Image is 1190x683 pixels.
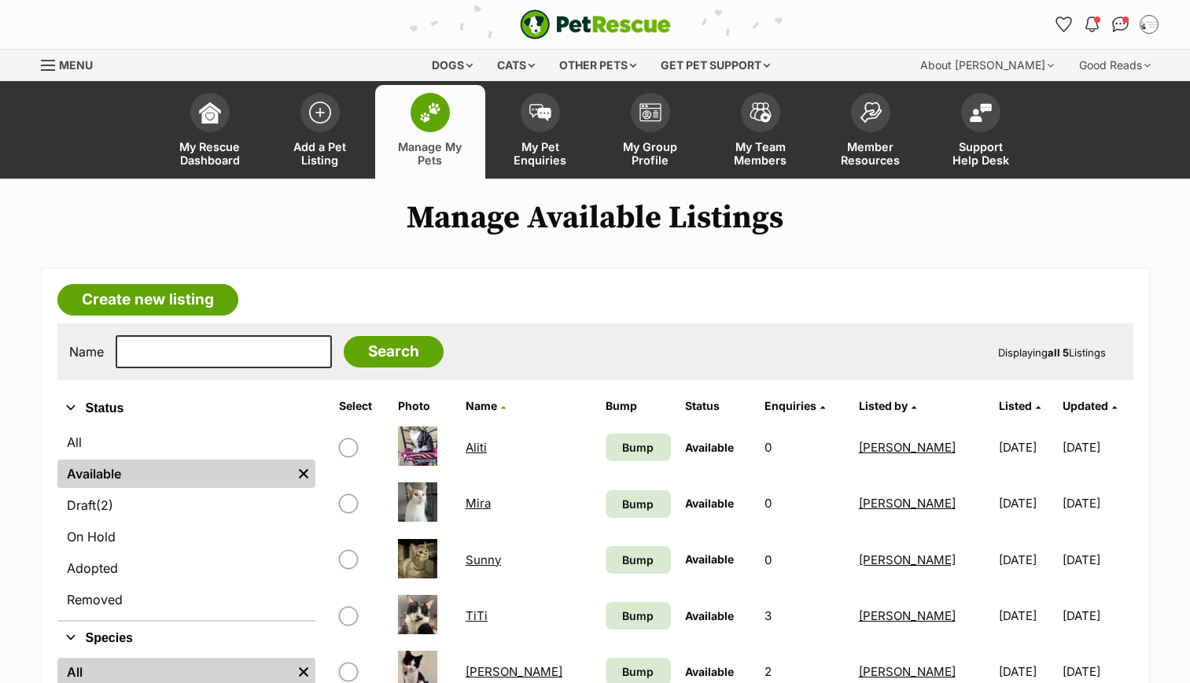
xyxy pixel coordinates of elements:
a: PetRescue [520,9,671,39]
span: My Group Profile [615,140,686,167]
th: Status [679,393,757,419]
td: [DATE] [993,476,1061,530]
a: Bump [606,434,671,461]
img: logo-e224e6f780fb5917bec1dbf3a21bbac754714ae5b6737aabdf751b685950b380.svg [520,9,671,39]
td: [DATE] [1063,533,1131,587]
span: Available [685,665,734,678]
a: Draft [57,491,315,519]
a: Favourites [1052,12,1077,37]
td: [DATE] [1063,420,1131,474]
span: Bump [622,439,654,456]
div: Other pets [548,50,647,81]
div: About [PERSON_NAME] [909,50,1065,81]
div: Dogs [421,50,484,81]
a: Bump [606,602,671,629]
a: Create new listing [57,284,238,316]
span: translation missing: en.admin.listings.index.attributes.enquiries [764,399,816,412]
a: Name [466,399,506,412]
span: Available [685,497,734,510]
img: notifications-46538b983faf8c2785f20acdc204bb7945ddae34d4c08c2a6579f10ce5e182be.svg [1085,17,1098,32]
strong: all 5 [1048,346,1069,359]
div: Status [57,425,315,620]
span: Available [685,552,734,566]
button: Status [57,398,315,419]
span: Updated [1063,399,1108,412]
a: Member Resources [816,85,926,179]
button: My account [1137,12,1162,37]
a: Add a Pet Listing [265,85,375,179]
td: [DATE] [993,589,1061,643]
span: Bump [622,552,654,568]
a: [PERSON_NAME] [859,496,956,511]
a: My Group Profile [595,85,706,179]
a: Adopted [57,554,315,582]
th: Bump [599,393,677,419]
th: Select [333,393,390,419]
a: My Rescue Dashboard [155,85,265,179]
a: Removed [57,585,315,614]
span: Manage My Pets [395,140,466,167]
a: [PERSON_NAME] [859,440,956,455]
span: Available [685,609,734,622]
img: manage-my-pets-icon-02211641906a0b7f246fdf0571729dbe1e7629f14944591b6c1af311fb30b64b.svg [419,102,441,123]
td: [DATE] [1063,589,1131,643]
a: My Pet Enquiries [485,85,595,179]
td: 0 [758,476,851,530]
td: [DATE] [1063,476,1131,530]
ul: Account quick links [1052,12,1162,37]
img: add-pet-listing-icon-0afa8454b4691262ce3f59096e99ab1cd57d4a30225e0717b998d2c9b9846f56.svg [309,102,331,124]
th: Photo [392,393,458,419]
div: Cats [486,50,546,81]
a: [PERSON_NAME] [859,664,956,679]
span: Bump [622,663,654,680]
span: My Team Members [725,140,796,167]
a: Menu [41,50,104,78]
a: Conversations [1108,12,1133,37]
a: Sunny [466,552,501,567]
a: [PERSON_NAME] [859,552,956,567]
a: TiTi [466,608,488,623]
a: Bump [606,546,671,574]
td: 0 [758,533,851,587]
button: Notifications [1080,12,1105,37]
div: Get pet support [650,50,781,81]
td: 0 [758,420,851,474]
a: Aliti [466,440,487,455]
a: Remove filter [292,460,315,488]
label: Name [69,345,104,359]
a: Mira [466,496,491,511]
div: Good Reads [1068,50,1162,81]
a: [PERSON_NAME] [859,608,956,623]
img: pet-enquiries-icon-7e3ad2cf08bfb03b45e93fb7055b45f3efa6380592205ae92323e6603595dc1f.svg [529,104,551,121]
a: Support Help Desk [926,85,1036,179]
span: Available [685,441,734,454]
a: Listed by [859,399,916,412]
span: Menu [59,58,93,72]
span: Support Help Desk [945,140,1016,167]
span: My Rescue Dashboard [175,140,245,167]
input: Search [344,336,444,367]
img: Tania Katsanis profile pic [1141,17,1157,32]
td: [DATE] [993,533,1061,587]
td: 3 [758,589,851,643]
img: help-desk-icon-fdf02630f3aa405de69fd3d07c3f3aa587a6932b1a1747fa1d2bba05be0121f9.svg [970,103,992,122]
a: My Team Members [706,85,816,179]
span: Name [466,399,497,412]
a: Bump [606,490,671,518]
a: Enquiries [764,399,825,412]
a: On Hold [57,522,315,551]
img: member-resources-icon-8e73f808a243e03378d46382f2149f9095a855e16c252ad45f914b54edf8863c.svg [860,102,882,123]
img: chat-41dd97257d64d25036548639549fe6c8038ab92f7586957e7f3b1b290dea8141.svg [1112,17,1129,32]
img: team-members-icon-5396bd8760b3fe7c0b43da4ab00e1e3bb1a5d9ba89233759b79545d2d3fc5d0d.svg [750,102,772,123]
img: group-profile-icon-3fa3cf56718a62981997c0bc7e787c4b2cf8bcc04b72c1350f741eb67cf2f40e.svg [639,103,661,122]
span: (2) [96,496,113,515]
span: Displaying Listings [998,346,1106,359]
td: [DATE] [993,420,1061,474]
span: Bump [622,496,654,512]
span: Member Resources [835,140,906,167]
a: Manage My Pets [375,85,485,179]
span: Bump [622,607,654,624]
a: Available [57,460,292,488]
span: My Pet Enquiries [505,140,576,167]
span: Listed by [859,399,908,412]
